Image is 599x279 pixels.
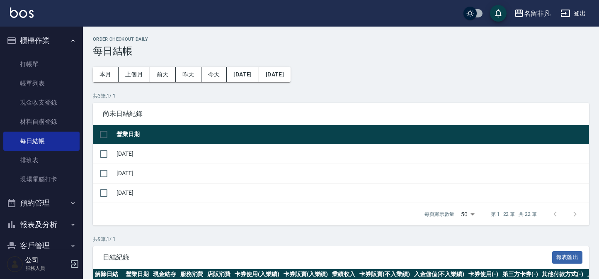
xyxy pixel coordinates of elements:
[458,203,478,225] div: 50
[93,235,589,243] p: 共 9 筆, 1 / 1
[3,170,80,189] a: 現場電腦打卡
[3,235,80,257] button: 客戶管理
[3,214,80,235] button: 報表及分析
[150,67,176,82] button: 前天
[10,7,34,18] img: Logo
[201,67,227,82] button: 今天
[227,67,259,82] button: [DATE]
[3,192,80,214] button: 預約管理
[25,256,68,264] h5: 公司
[3,132,80,151] a: 每日結帳
[491,210,537,218] p: 第 1–22 筆 共 22 筆
[259,67,291,82] button: [DATE]
[93,67,119,82] button: 本月
[25,264,68,272] p: 服務人員
[490,5,507,22] button: save
[557,6,589,21] button: 登出
[93,92,589,100] p: 共 3 筆, 1 / 1
[103,253,552,262] span: 日結紀錄
[114,125,589,144] th: 營業日期
[114,144,589,164] td: [DATE]
[552,253,583,261] a: 報表匯出
[3,55,80,74] a: 打帳單
[103,110,579,118] span: 尚未日結紀錄
[7,256,23,272] img: Person
[114,164,589,183] td: [DATE]
[176,67,201,82] button: 昨天
[93,45,589,57] h3: 每日結帳
[3,93,80,112] a: 現金收支登錄
[511,5,554,22] button: 名留非凡
[93,37,589,42] h2: Order checkout daily
[3,151,80,170] a: 排班表
[114,183,589,203] td: [DATE]
[3,112,80,131] a: 材料自購登錄
[552,251,583,264] button: 報表匯出
[3,30,80,51] button: 櫃檯作業
[119,67,150,82] button: 上個月
[424,210,454,218] p: 每頁顯示數量
[3,74,80,93] a: 帳單列表
[524,8,550,19] div: 名留非凡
